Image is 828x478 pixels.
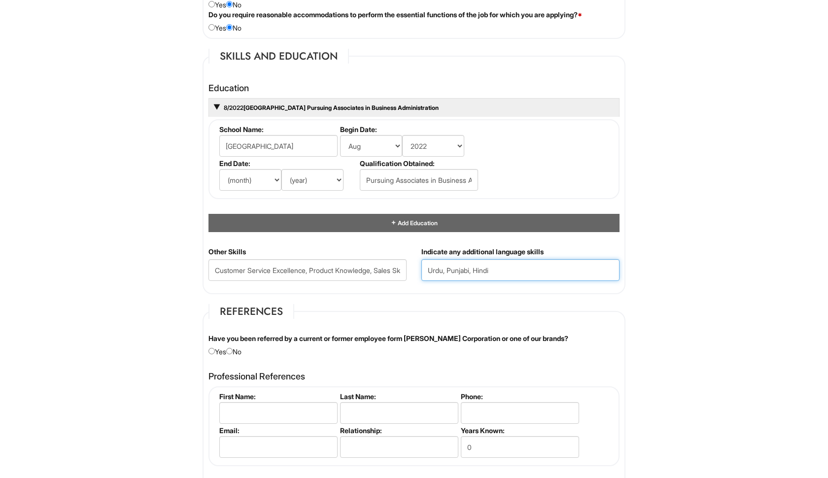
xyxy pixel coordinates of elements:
[219,125,336,134] label: School Name:
[201,10,627,33] div: Yes No
[461,426,578,435] label: Years Known:
[219,392,336,401] label: First Name:
[208,334,568,343] label: Have you been referred by a current or former employee form [PERSON_NAME] Corporation or one of o...
[421,247,544,257] label: Indicate any additional language skills
[208,247,246,257] label: Other Skills
[340,392,457,401] label: Last Name:
[208,259,407,281] input: Other Skills
[421,259,620,281] input: Additional Language Skills
[390,219,438,227] a: Add Education
[461,392,578,401] label: Phone:
[360,159,477,168] label: Qualification Obtained:
[219,159,356,168] label: End Date:
[208,83,620,93] h4: Education
[223,104,439,111] a: 8/2022[GEOGRAPHIC_DATA] Pursuing Associates in Business Administration
[208,304,294,319] legend: References
[208,372,620,381] h4: Professional References
[340,426,457,435] label: Relationship:
[340,125,477,134] label: Begin Date:
[219,426,336,435] label: Email:
[201,334,627,357] div: Yes No
[397,219,438,227] span: Add Education
[208,10,582,20] label: Do you require reasonable accommodations to perform the essential functions of the job for which ...
[208,49,349,64] legend: Skills and Education
[223,104,243,111] span: 8/2022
